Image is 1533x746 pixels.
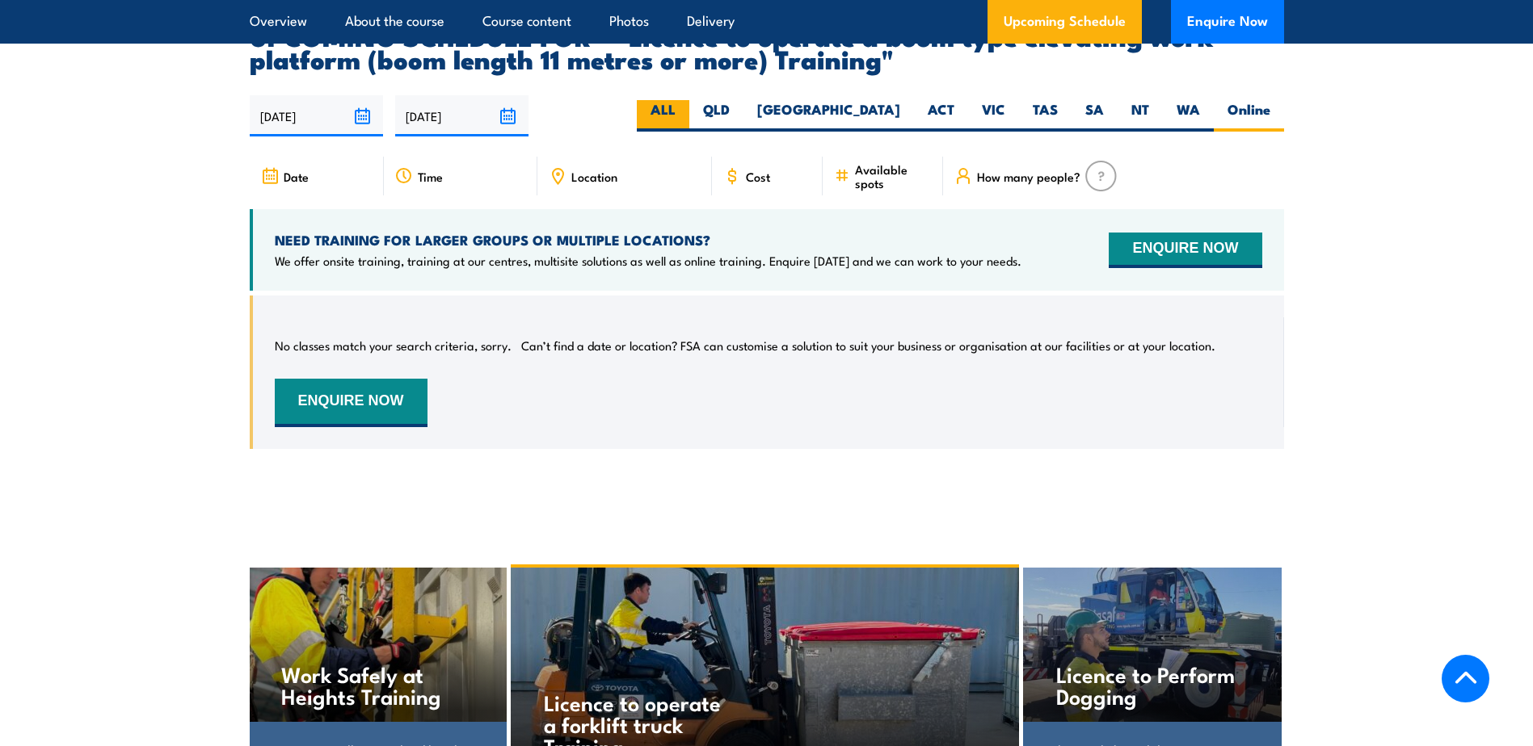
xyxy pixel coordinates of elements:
[250,24,1284,69] h2: UPCOMING SCHEDULE FOR - "Licence to operate a boom type elevating work platform (boom length 11 m...
[395,95,529,136] input: To date
[571,170,617,183] span: Location
[855,162,932,190] span: Available spots
[281,663,473,706] h4: Work Safely at Heights Training
[1109,233,1261,268] button: ENQUIRE NOW
[743,100,914,132] label: [GEOGRAPHIC_DATA]
[275,379,427,427] button: ENQUIRE NOW
[637,100,689,132] label: ALL
[1163,100,1214,132] label: WA
[1214,100,1284,132] label: Online
[418,170,443,183] span: Time
[914,100,968,132] label: ACT
[977,170,1080,183] span: How many people?
[275,337,512,354] p: No classes match your search criteria, sorry.
[250,95,383,136] input: From date
[521,337,1215,354] p: Can’t find a date or location? FSA can customise a solution to suit your business or organisation...
[689,100,743,132] label: QLD
[1019,100,1072,132] label: TAS
[275,231,1021,249] h4: NEED TRAINING FOR LARGER GROUPS OR MULTIPLE LOCATIONS?
[1056,663,1248,706] h4: Licence to Perform Dogging
[746,170,770,183] span: Cost
[1072,100,1118,132] label: SA
[968,100,1019,132] label: VIC
[275,253,1021,269] p: We offer onsite training, training at our centres, multisite solutions as well as online training...
[284,170,309,183] span: Date
[1118,100,1163,132] label: NT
